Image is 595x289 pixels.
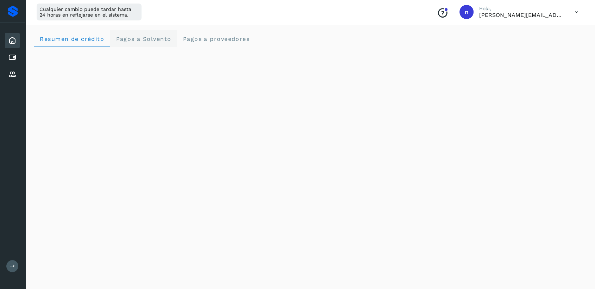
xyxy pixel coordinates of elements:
span: Pagos a Solvento [115,36,171,42]
div: Proveedores [5,67,20,82]
span: Pagos a proveedores [182,36,250,42]
div: Cuentas por pagar [5,50,20,65]
div: Cualquier cambio puede tardar hasta 24 horas en reflejarse en el sistema. [37,4,142,20]
p: nelly@shuttlecentral.com [479,12,564,18]
span: Resumen de crédito [39,36,104,42]
div: Inicio [5,33,20,48]
p: Hola, [479,6,564,12]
